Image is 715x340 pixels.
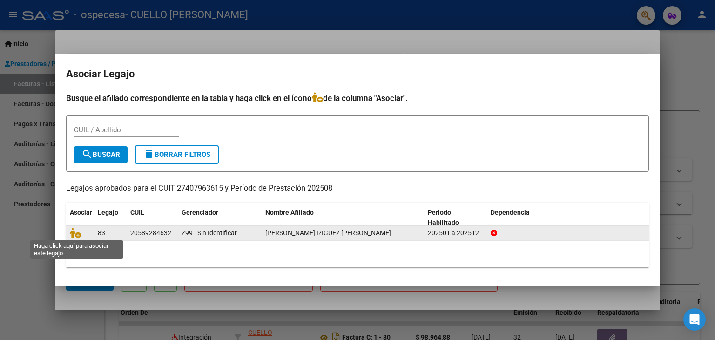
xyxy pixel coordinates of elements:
button: Borrar Filtros [135,145,219,164]
span: 83 [98,229,105,237]
h4: Busque el afiliado correspondiente en la tabla y haga click en el ícono de la columna "Asociar". [66,92,649,104]
button: Buscar [74,146,128,163]
span: Buscar [81,150,120,159]
span: Periodo Habilitado [428,209,459,227]
span: Asociar [70,209,92,216]
span: Legajo [98,209,118,216]
span: Gerenciador [182,209,218,216]
mat-icon: delete [143,149,155,160]
div: 20589284632 [130,228,171,238]
datatable-header-cell: Gerenciador [178,203,262,233]
datatable-header-cell: CUIL [127,203,178,233]
span: CUIL [130,209,144,216]
datatable-header-cell: Asociar [66,203,94,233]
span: Dependencia [491,209,530,216]
div: Open Intercom Messenger [683,308,706,331]
datatable-header-cell: Dependencia [487,203,649,233]
span: Z99 - Sin Identificar [182,229,237,237]
div: 1 registros [66,244,649,267]
datatable-header-cell: Legajo [94,203,127,233]
span: Nombre Afiliado [265,209,314,216]
p: Legajos aprobados para el CUIT 27407963615 y Período de Prestación 202508 [66,183,649,195]
datatable-header-cell: Nombre Afiliado [262,203,424,233]
datatable-header-cell: Periodo Habilitado [424,203,487,233]
mat-icon: search [81,149,93,160]
h2: Asociar Legajo [66,65,649,83]
span: Borrar Filtros [143,150,210,159]
div: 202501 a 202512 [428,228,483,238]
span: LUJAN I?IGUEZ JOEL EZEQUIEL [265,229,391,237]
